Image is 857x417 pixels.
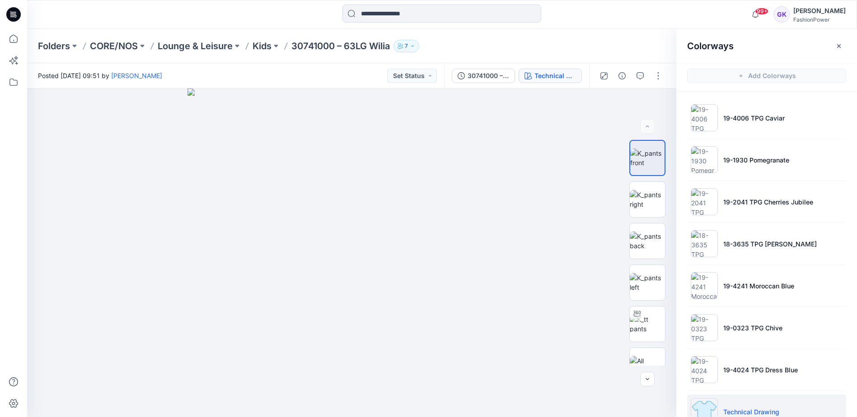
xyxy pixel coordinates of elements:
p: 19-4024 TPG Dress Blue [723,365,798,375]
img: 19-4006 TPG Caviar [691,104,718,131]
img: K_pants front [630,148,665,167]
p: 19-1930 Pomegranate [723,155,789,165]
img: 19-4024 TPG Dress Blue [691,356,718,383]
div: Technical Drawing [534,71,576,81]
img: K_tt pants [630,315,665,334]
img: 18-3635 TPG Picasso Lily [691,230,718,257]
a: [PERSON_NAME] [111,72,162,79]
div: 30741000 – 63LG Wilia [468,71,509,81]
a: Lounge & Leisure [158,40,233,52]
div: [PERSON_NAME] [793,5,846,16]
img: eyJhbGciOiJIUzI1NiIsImtpZCI6IjAiLCJzbHQiOiJzZXMiLCJ0eXAiOiJKV1QifQ.eyJkYXRhIjp7InR5cGUiOiJzdG9yYW... [187,88,516,417]
button: Details [615,69,629,83]
img: K_pants left [630,273,665,292]
img: All colorways [630,356,665,375]
button: 30741000 – 63LG Wilia [452,69,515,83]
span: Posted [DATE] 09:51 by [38,71,162,80]
p: Technical Drawing [723,407,779,417]
button: 7 [393,40,419,52]
a: Kids [253,40,272,52]
span: 99+ [755,8,768,15]
p: 19-4241 Moroccan Blue [723,281,794,291]
img: 19-0323 TPG Chive [691,314,718,341]
button: Technical Drawing [519,69,582,83]
p: 18-3635 TPG [PERSON_NAME] [723,239,817,249]
div: GK [773,6,790,23]
h2: Colorways [687,41,734,51]
a: CORE/NOS [90,40,138,52]
p: 7 [405,41,408,51]
p: 19-4006 TPG Caviar [723,113,785,123]
img: K_pants right [630,190,665,209]
img: 19-2041 TPG Cherries Jubilee [691,188,718,215]
p: 19-2041 TPG Cherries Jubilee [723,197,813,207]
img: K_pants back [630,232,665,250]
p: 19-0323 TPG Chive [723,323,782,333]
p: 30741000 – 63LG Wilia [291,40,390,52]
img: 19-4241 Moroccan Blue [691,272,718,299]
img: 19-1930 Pomegranate [691,146,718,173]
a: Folders [38,40,70,52]
div: FashionPower [793,16,846,23]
